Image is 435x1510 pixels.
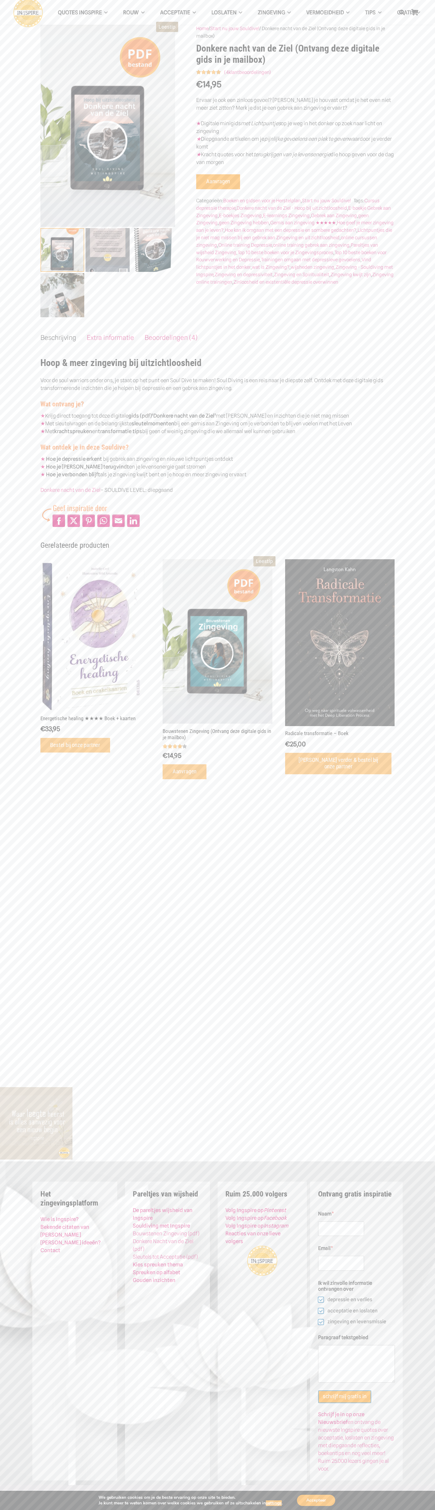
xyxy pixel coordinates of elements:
[247,1245,278,1276] img: Ingspire.nl - het zingevingsplatform!
[318,1190,391,1198] strong: Ontvang gratis inspiratie
[40,420,45,427] span: ★
[196,198,380,211] a: Cursus depressie therapie
[263,213,310,218] a: E-learnings Zingeving
[218,1087,290,1160] img: Spreuk over controle loslaten om te accepteren wat is - citaat van Ingspire
[290,1088,363,1094] a: Zingeving is creatiekracht van je persoonlijke levensvisie in je dagelijks leven – citaat van Ing...
[40,738,110,753] a: Bestel bij onze partner
[40,400,84,408] span: Wat ontvang je?
[133,1269,180,1275] a: Spreuken op alfabet
[264,1223,288,1229] em: Instagram
[40,559,150,711] img: Hef blokkades op en breng je chakras in balans met deze Energetische Healing kaarten set van Isab...
[115,5,152,21] a: ROUWROUW Menu
[196,120,201,126] span: ★
[225,1223,288,1229] a: Volg Ingspire opInstagram
[163,728,272,741] h2: Bouwstenen Zingeving (Ontvang deze digitale gids in je mailbox)
[163,764,206,779] a: Aanvragen
[40,456,45,462] span: ★
[363,1088,435,1094] a: Wat je bij Terugval niet mag vergeten
[238,249,333,255] a: Top 10 beste boeken voor je Zingevingsproces
[40,1216,79,1222] a: Wie is Ingspire?
[285,740,290,748] span: €
[40,486,395,494] p: – SOULDIVE LEVEL: diepgaand
[196,70,222,75] span: Gewaardeerd op 5 gebaseerd op klantbeoordelingen
[58,9,102,16] span: QUOTES INGSPIRE
[133,1254,198,1260] a: Sleutels tot Acceptatie (pdf)
[160,9,190,16] span: Acceptatie
[290,1087,363,1160] img: Zingeving is ceatiekracht van je persoonlijke levensvisie in je dagelijks leven - citaat van Inge...
[318,1334,395,1340] label: Paragraaf tekstgebied
[285,730,395,736] h2: Radicale transformatie – Boek
[225,1190,287,1198] strong: Ruim 25.000 volgers
[152,413,216,419] strong: ‘Donkere nacht van de Ziel’
[40,487,100,493] a: Donkere nacht van de Ziel
[219,213,262,218] a: E-boekjes Zingeving
[264,1215,287,1221] em: Facebook
[324,1319,386,1325] label: zingeving en levensmissie
[318,1245,395,1251] label: Email
[324,1308,377,1314] label: acceptatie en loslaten
[40,455,395,478] p: bij gebrek aan zingeving en nieuwe lichtpuntjes ontdekt
[270,220,336,226] a: Gemis aan zingeving ★★★★★
[46,464,50,470] strong: H
[264,136,348,142] em: pijnlijke gevoelens een plek te geven
[196,151,201,158] span: ★
[196,25,395,40] nav: Breadcrumb
[376,5,381,20] span: TIPS Menu
[145,1088,217,1094] a: Om te verbinden moeten we soms eerst afstand creëren – Citaat van Ingspire
[363,1087,435,1160] img: Zinvolle Ingspire Quote over terugval met levenswijsheid voor meer vertrouwen en moed die helpt b...
[102,5,108,20] span: QUOTES INGSPIRE Menu
[127,515,140,527] a: Share to LinkedIn
[237,5,242,20] span: Loslaten Menu
[365,9,376,16] span: TIPS
[223,198,301,204] a: Boeken en gidsen voor je Herstelplan
[40,464,45,470] span: ★
[266,1500,282,1506] button: settings
[196,198,394,285] span: Tags: , , , , , , , , , , , , , , , , , , , , , , , , , , ,
[302,198,351,204] a: Start nu jouw Souldive!
[196,272,394,285] a: Zingeving online trainingen
[112,515,125,527] a: Mail to Email This
[98,428,142,434] strong: transformatie tips
[40,559,150,734] a: Energetische healing ★★★★ Boek + kaarten €33,95
[97,515,110,527] a: Share to WhatsApp
[318,1390,371,1403] button: schrijf mij gratis in
[225,1230,280,1244] a: Reacties van onze lieve volgers
[40,471,45,478] span: ★
[225,1223,288,1229] strong: Volg Ingspire op
[99,1500,283,1506] p: Je kunt meer te weten komen over welke cookies we gebruiken of ze uitschakelen in .
[40,725,45,733] span: €
[298,5,357,21] a: VERMOEIDHEIDVERMOEIDHEID Menu
[50,471,246,478] span: als je zingeving kwijt bent en je hoop en meer zingeving ervaart
[51,513,66,528] li: Facebook
[196,70,222,75] div: Gewaardeerd 5.00 uit 5
[126,513,141,528] li: LinkedIn
[196,79,221,89] bdi: 14,95
[40,1490,395,1498] p: © 2025 All rights Reserved – | | |
[163,752,181,759] bdi: 14,95
[132,420,174,427] strong: sleutelmomenten
[306,9,344,16] span: VERMOEIDHEID
[133,1261,183,1268] a: Kies spreuken thema
[224,69,271,75] a: (4klantbeoordelingen)
[131,228,175,272] img: Donkere nacht van de Ziel (Ontvang deze digitale gids in je mailbox) - Afbeelding 3
[46,471,50,478] strong: H
[211,9,237,16] span: Loslaten
[53,515,65,527] a: Share to Facebook
[40,350,395,369] h1: Hoop & meer zingeving bij uitzichtloosheid
[241,120,281,126] em: met Lichtpuntjes
[311,213,357,218] a: Gebrek aan Zingeving
[318,1211,395,1217] label: Naam
[40,725,60,733] bdi: 33,95
[163,559,272,760] a: LeestipBouwstenen Zingeving (Ontvang deze digitale gids in je mailbox)Gewaardeerd 4.00 uit 5 €14,95
[318,1411,364,1425] strong: Schrijf je in op onze Nieuwsbrief
[40,541,395,550] h2: Gerelateerde producten
[210,25,259,31] a: Start nu jouw Souldive!
[50,464,206,470] span: en je levensenergie gaat stromen
[196,79,202,89] span: €
[344,5,349,20] span: VERMOEIDHEID Menu
[196,242,378,255] a: Pareltjes van wijsheid Zingeving
[225,1207,286,1213] strong: Volg Ingspire op
[133,1223,190,1229] a: Souldiving met Ingspire
[145,1087,217,1160] img: Quote over Verbinding - Om te verbinden moeten we afstand creëren om vanuit een ander perspectief...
